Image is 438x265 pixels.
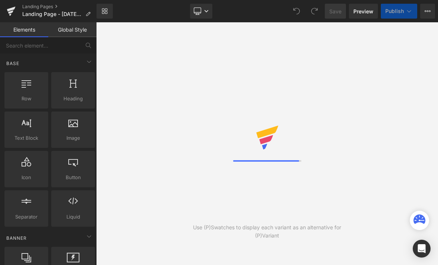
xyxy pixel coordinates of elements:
[6,235,27,242] span: Banner
[7,213,46,221] span: Separator
[22,11,82,17] span: Landing Page - [DATE] 08:01:16
[48,22,97,37] a: Global Style
[53,134,93,142] span: Image
[329,7,341,15] span: Save
[307,4,322,19] button: Redo
[381,4,417,19] button: Publish
[97,4,113,19] a: New Library
[353,7,373,15] span: Preview
[6,60,20,67] span: Base
[53,174,93,181] span: Button
[53,213,93,221] span: Liquid
[413,240,431,258] div: Open Intercom Messenger
[385,8,404,14] span: Publish
[420,4,435,19] button: More
[289,4,304,19] button: Undo
[7,174,46,181] span: Icon
[349,4,378,19] a: Preview
[22,4,97,10] a: Landing Pages
[7,134,46,142] span: Text Block
[182,223,353,240] div: Use (P)Swatches to display each variant as an alternative for (P)Variant
[7,95,46,103] span: Row
[53,95,93,103] span: Heading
